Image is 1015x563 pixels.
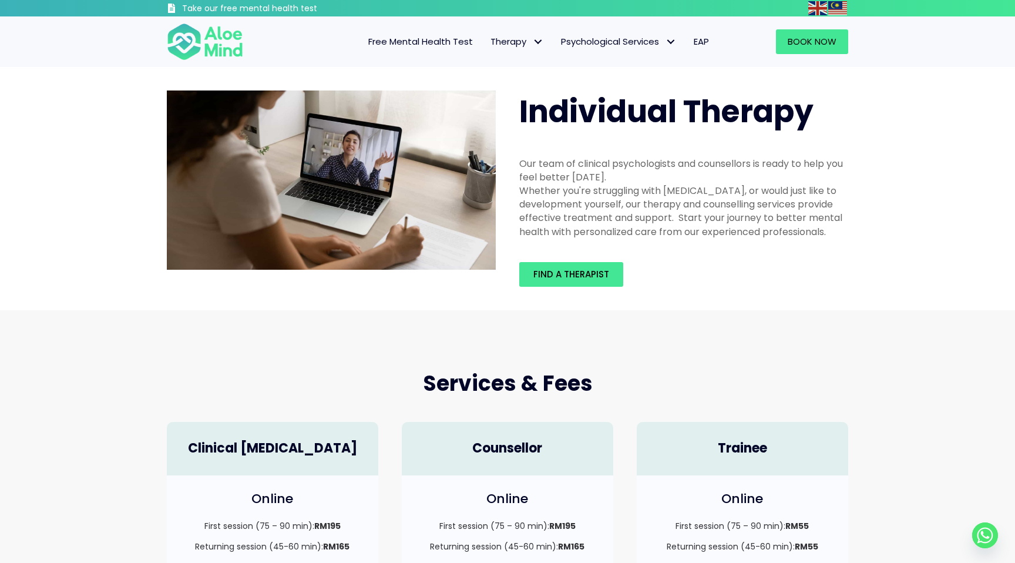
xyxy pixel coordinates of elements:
span: EAP [694,35,709,48]
a: Take our free mental health test [167,3,380,16]
p: Returning session (45-60 min): [648,541,836,552]
strong: RM55 [785,520,809,532]
p: Returning session (45-60 min): [414,541,601,552]
a: Book Now [776,29,848,54]
span: Free Mental Health Test [368,35,473,48]
a: TherapyTherapy: submenu [482,29,552,54]
p: First session (75 – 90 min): [648,520,836,532]
span: Psychological Services: submenu [662,33,679,51]
div: Our team of clinical psychologists and counsellors is ready to help you feel better [DATE]. [519,157,848,184]
h4: Trainee [648,440,836,458]
img: Therapy online individual [167,91,496,270]
a: Free Mental Health Test [359,29,482,54]
p: Returning session (45-60 min): [179,541,367,552]
span: Find a therapist [533,268,609,280]
span: Psychological Services [561,35,676,48]
h4: Online [414,490,601,508]
strong: RM55 [795,541,818,552]
h4: Online [648,490,836,508]
div: Whether you're struggling with [MEDICAL_DATA], or would just like to development yourself, our th... [519,184,848,239]
nav: Menu [258,29,718,54]
span: Book Now [788,35,836,48]
strong: RM195 [549,520,576,532]
a: English [808,1,828,15]
span: Therapy [490,35,543,48]
a: Psychological ServicesPsychological Services: submenu [552,29,685,54]
strong: RM165 [558,541,584,552]
a: EAP [685,29,718,54]
a: Whatsapp [972,522,998,548]
h4: Counsellor [414,440,601,458]
p: First session (75 – 90 min): [179,520,367,532]
img: en [808,1,827,15]
h4: Online [179,490,367,508]
a: Find a therapist [519,262,623,287]
strong: RM195 [314,520,341,532]
span: Therapy: submenu [529,33,546,51]
span: Individual Therapy [519,90,814,133]
h4: Clinical [MEDICAL_DATA] [179,440,367,458]
p: First session (75 – 90 min): [414,520,601,532]
img: ms [828,1,847,15]
img: Aloe mind Logo [167,22,243,61]
h3: Take our free mental health test [182,3,380,15]
span: Services & Fees [423,368,593,398]
strong: RM165 [323,541,349,552]
a: Malay [828,1,848,15]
